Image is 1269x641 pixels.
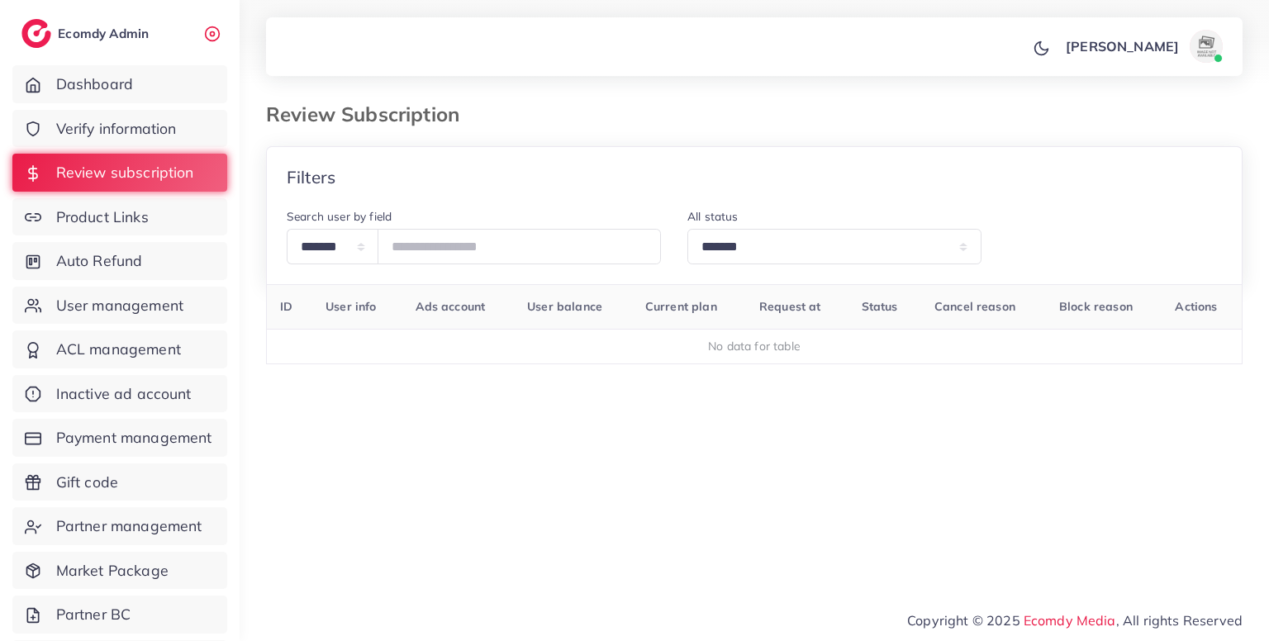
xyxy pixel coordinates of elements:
[12,287,227,325] a: User management
[21,19,51,48] img: logo
[12,154,227,192] a: Review subscription
[12,110,227,148] a: Verify information
[12,198,227,236] a: Product Links
[56,118,177,140] span: Verify information
[56,339,181,360] span: ACL management
[1116,610,1243,630] span: , All rights Reserved
[56,472,118,493] span: Gift code
[58,26,153,41] h2: Ecomdy Admin
[416,299,486,314] span: Ads account
[56,515,202,537] span: Partner management
[1190,30,1223,63] img: avatar
[1175,299,1217,314] span: Actions
[12,507,227,545] a: Partner management
[56,427,212,449] span: Payment management
[12,463,227,501] a: Gift code
[934,299,1015,314] span: Cancel reason
[12,596,227,634] a: Partner BC
[56,207,149,228] span: Product Links
[56,295,183,316] span: User management
[1066,36,1179,56] p: [PERSON_NAME]
[56,383,192,405] span: Inactive ad account
[56,560,169,582] span: Market Package
[287,208,392,225] label: Search user by field
[276,338,1233,354] div: No data for table
[12,375,227,413] a: Inactive ad account
[862,299,898,314] span: Status
[287,167,335,188] h4: Filters
[527,299,602,314] span: User balance
[56,74,133,95] span: Dashboard
[1024,612,1116,629] a: Ecomdy Media
[56,250,143,272] span: Auto Refund
[21,19,153,48] a: logoEcomdy Admin
[56,162,194,183] span: Review subscription
[1059,299,1133,314] span: Block reason
[907,610,1243,630] span: Copyright © 2025
[280,299,292,314] span: ID
[12,65,227,103] a: Dashboard
[326,299,376,314] span: User info
[645,299,717,314] span: Current plan
[687,208,739,225] label: All status
[12,552,227,590] a: Market Package
[12,419,227,457] a: Payment management
[266,102,473,126] h3: Review Subscription
[12,242,227,280] a: Auto Refund
[56,604,131,625] span: Partner BC
[12,330,227,368] a: ACL management
[1057,30,1229,63] a: [PERSON_NAME]avatar
[759,299,821,314] span: Request at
